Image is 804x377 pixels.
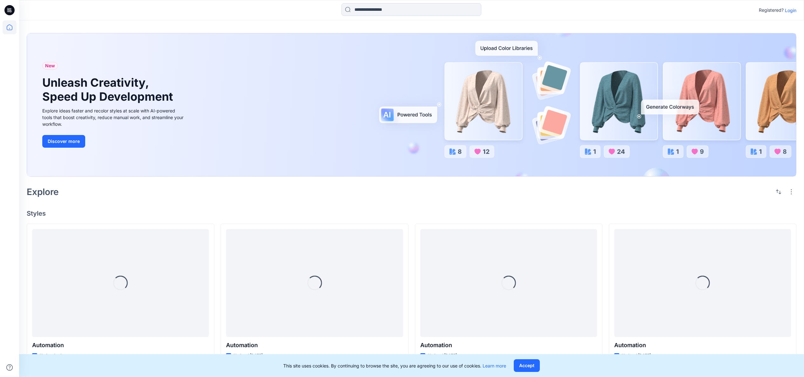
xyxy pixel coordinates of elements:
span: New [45,62,55,70]
div: Explore ideas faster and recolor styles at scale with AI-powered tools that boost creativity, red... [42,107,185,127]
p: This site uses cookies. By continuing to browse the site, you are agreeing to our use of cookies. [283,362,506,369]
p: Updated [DATE] [234,352,263,359]
p: Automation [420,341,597,350]
h4: Styles [27,210,796,217]
p: Updated a day ago [40,352,74,359]
button: Discover more [42,135,85,148]
p: Automation [226,341,403,350]
a: Discover more [42,135,185,148]
p: Automation [614,341,791,350]
p: Automation [32,341,209,350]
p: Updated [DATE] [622,352,651,359]
p: Login [785,7,796,14]
p: Registered? [759,6,784,14]
button: Accept [514,359,540,372]
a: Learn more [483,363,506,368]
p: Updated [DATE] [428,352,457,359]
h2: Explore [27,187,59,197]
h1: Unleash Creativity, Speed Up Development [42,76,176,103]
